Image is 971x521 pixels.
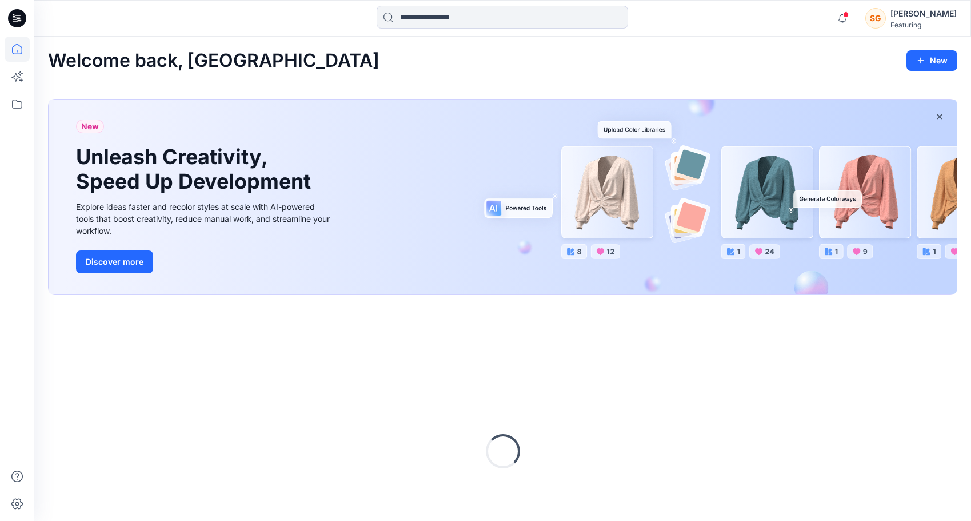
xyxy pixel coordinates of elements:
[865,8,886,29] div: SG
[81,120,99,133] span: New
[48,50,379,71] h2: Welcome back, [GEOGRAPHIC_DATA]
[76,201,333,237] div: Explore ideas faster and recolor styles at scale with AI-powered tools that boost creativity, red...
[906,50,957,71] button: New
[76,250,153,273] button: Discover more
[890,7,957,21] div: [PERSON_NAME]
[76,250,333,273] a: Discover more
[890,21,957,29] div: Featuring
[76,145,316,194] h1: Unleash Creativity, Speed Up Development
